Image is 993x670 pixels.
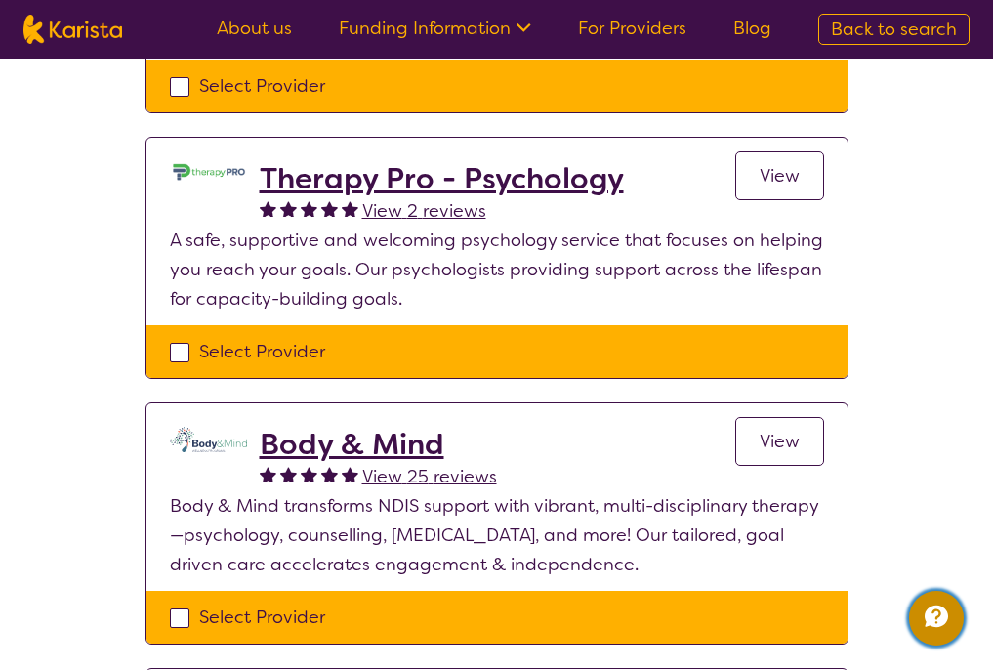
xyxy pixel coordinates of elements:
img: qmpolprhjdhzpcuekzqg.svg [170,427,248,452]
img: fullstar [342,200,358,217]
img: fullstar [280,466,297,482]
img: fullstar [342,466,358,482]
a: For Providers [578,17,686,40]
span: View 25 reviews [362,465,497,488]
a: View 2 reviews [362,196,486,226]
span: View [760,164,800,188]
img: dzo1joyl8vpkomu9m2qk.jpg [170,161,248,183]
a: Therapy Pro - Psychology [260,161,624,196]
button: Channel Menu [909,591,964,646]
a: View [735,151,824,200]
img: fullstar [280,200,297,217]
a: View 25 reviews [362,462,497,491]
img: fullstar [260,200,276,217]
p: A safe, supportive and welcoming psychology service that focuses on helping you reach your goals.... [170,226,824,314]
a: About us [217,17,292,40]
a: View [735,417,824,466]
a: Back to search [818,14,970,45]
img: fullstar [260,466,276,482]
span: View 2 reviews [362,199,486,223]
a: Funding Information [339,17,531,40]
img: fullstar [321,466,338,482]
img: Karista logo [23,15,122,44]
a: Body & Mind [260,427,497,462]
span: View [760,430,800,453]
span: Back to search [831,18,957,41]
a: Blog [733,17,771,40]
img: fullstar [301,200,317,217]
img: fullstar [321,200,338,217]
p: Body & Mind transforms NDIS support with vibrant, multi-disciplinary therapy—psychology, counsell... [170,491,824,579]
img: fullstar [301,466,317,482]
